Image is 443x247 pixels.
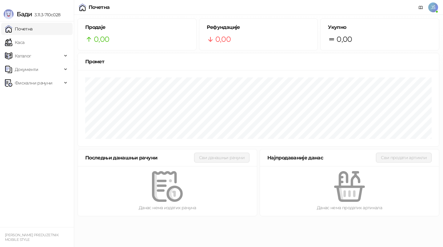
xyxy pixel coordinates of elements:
button: Сви продати артикли [376,153,432,163]
h5: Укупно [328,24,432,31]
div: Промет [85,58,432,65]
h5: Рефундације [207,24,310,31]
span: Бади [17,10,32,18]
span: Фискални рачуни [15,77,52,89]
span: Каталог [15,50,31,62]
a: Каса [5,36,24,49]
span: Документи [15,63,38,76]
div: Најпродаваније данас [267,154,376,162]
a: Документација [416,2,426,12]
div: Данас нема издатих рачуна [88,204,247,211]
div: Почетна [89,5,110,10]
small: [PERSON_NAME] PREDUZETNIK MOBILE STYLE [5,233,58,242]
span: 3.11.3-710c028 [32,12,60,18]
button: Сви данашњи рачуни [194,153,249,163]
span: JŠ [428,2,438,12]
div: Последњи данашњи рачуни [85,154,194,162]
span: 0,00 [215,33,231,45]
a: Почетна [5,23,33,35]
span: 0,00 [337,33,352,45]
span: 0,00 [94,33,109,45]
h5: Продаје [85,24,189,31]
div: Данас нема продатих артикала [270,204,429,211]
img: Logo [4,9,14,19]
